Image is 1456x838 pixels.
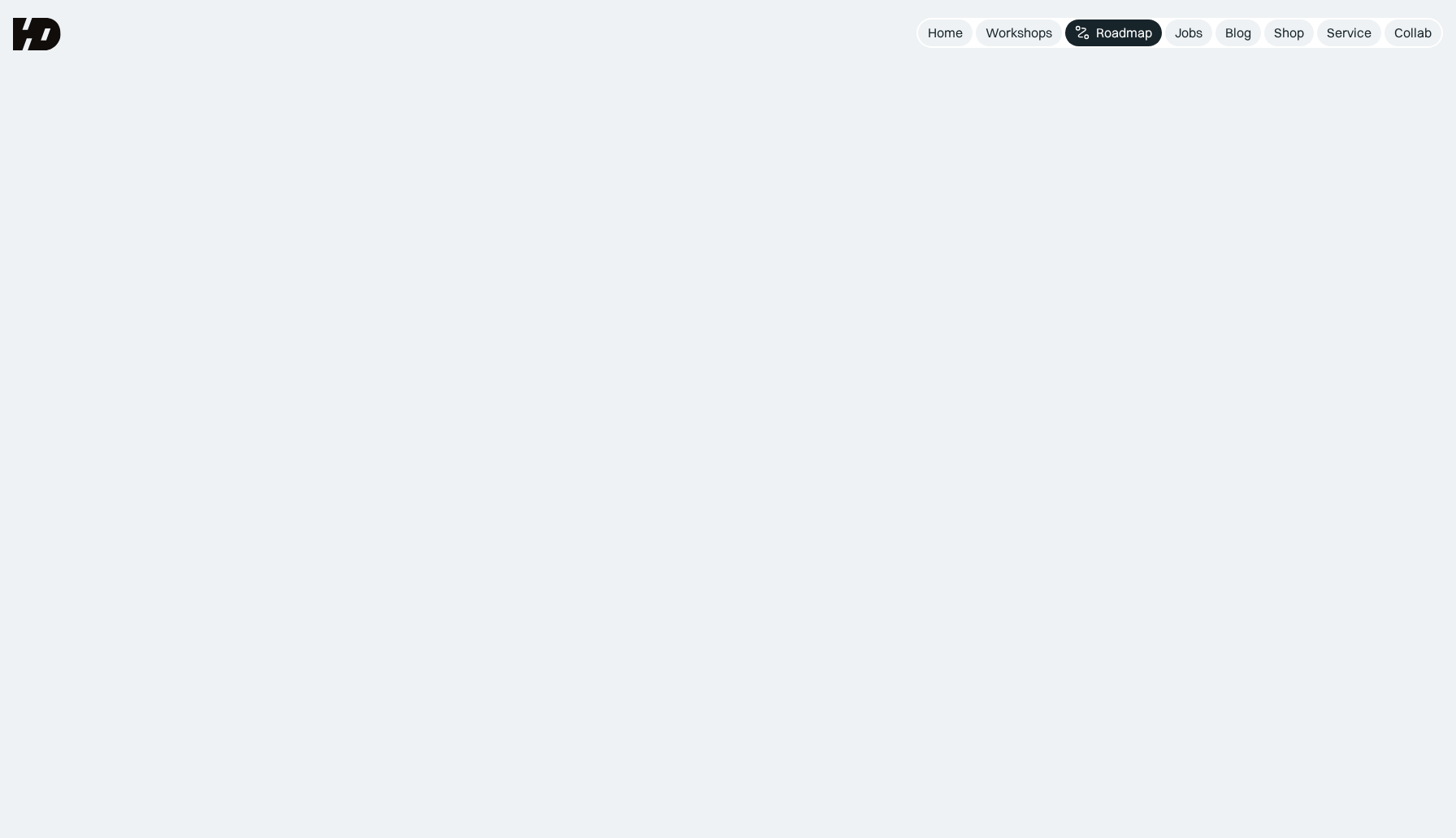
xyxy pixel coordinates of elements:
[918,19,973,46] a: Home
[610,732,845,786] div: “Materinya bagus banget. Bener-bener kasih gambaran gimana cara upscaling our freelance game. Jad...
[656,648,721,665] div: Beli Akses
[1394,24,1432,41] div: Collab
[934,494,1095,511] a: Beli AksesRp139.000
[1004,494,1073,511] div: Rp139.000
[934,494,999,511] div: Beli Akses
[986,24,1052,41] div: Workshops
[726,648,795,665] div: Rp169.000
[1327,24,1371,41] div: Service
[1264,19,1314,46] a: Shop
[1215,19,1261,46] a: Blog
[1384,19,1441,46] a: Collab
[656,648,817,665] a: Beli AksesRp169.000
[448,648,518,665] div: Rp169.000
[1225,24,1251,41] div: Blog
[378,648,539,665] a: Beli AksesRp169.000
[726,494,795,511] div: Rp169.000
[976,19,1062,46] a: Workshops
[883,732,1118,827] div: "Makasih banyak Bang Borrys insight2nya, jadi banyak tau sisi hiring manager & design lead pas sc...
[1317,19,1381,46] a: Service
[656,494,817,511] a: Beli AksesRp169.000
[1175,24,1202,41] div: Jobs
[324,336,748,370] div: Career path menjadi Remote Worker 2025
[378,494,539,511] a: Beli AksesRp169.000
[448,494,518,511] div: Rp169.000
[656,494,721,511] div: Beli Akses
[324,690,453,710] div: Apa kata mereka
[378,648,444,665] div: Beli Akses
[1096,24,1152,41] div: Roadmap
[1165,19,1212,46] a: Jobs
[928,24,963,41] div: Home
[378,494,444,511] div: Beli Akses
[890,116,1069,194] span: UI/UX
[1274,24,1304,41] div: Shop
[1065,19,1162,46] a: Roadmap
